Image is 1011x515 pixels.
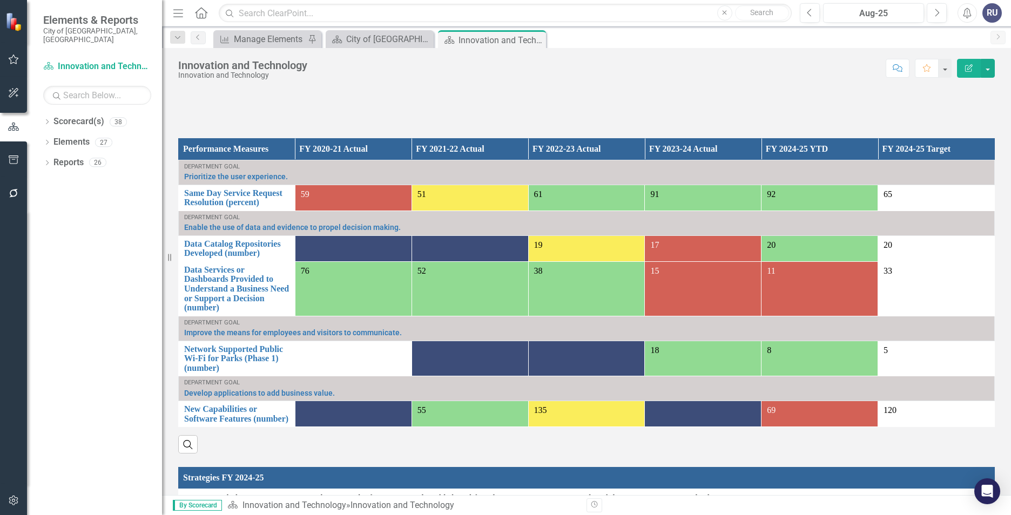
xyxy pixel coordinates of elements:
span: 20 [767,240,776,249]
div: » [227,499,578,512]
a: Scorecard(s) [53,116,104,128]
span: 65 [884,189,892,199]
div: City of [GEOGRAPHIC_DATA] [346,32,431,46]
span: Search [750,8,773,17]
img: ClearPoint Strategy [5,12,24,31]
div: Aug-25 [827,7,920,20]
a: Manage Elements [216,32,305,46]
div: Innovation and Technology [178,71,307,79]
button: Aug-25 [823,3,924,23]
a: Develop applications to add business value. [184,389,989,397]
a: City of [GEOGRAPHIC_DATA] [328,32,431,46]
a: Innovation and Technology [43,60,151,73]
td: Double-Click to Edit Right Click for Context Menu [179,185,295,211]
td: Double-Click to Edit Right Click for Context Menu [179,261,295,316]
span: 52 [417,266,426,275]
td: Double-Click to Edit Right Click for Context Menu [179,211,995,235]
span: 92 [767,189,776,199]
span: 18 [650,345,659,355]
span: 11 [767,266,775,275]
td: Double-Click to Edit [878,341,995,376]
span: 59 [301,189,309,199]
span: 51 [417,189,426,199]
span: Elements & Reports [43,13,151,26]
a: Innovation and Technology [242,500,346,510]
span: 135 [534,405,547,415]
span: 19 [534,240,543,249]
td: Double-Click to Edit Right Click for Context Menu [179,160,995,185]
div: 38 [110,117,127,126]
a: Elements [53,136,90,148]
div: Department Goal [184,320,989,326]
div: Department Goal [184,380,989,386]
span: 38 [534,266,543,275]
div: Department Goal [184,164,989,170]
div: Open Intercom Messenger [974,478,1000,504]
div: 27 [95,138,112,147]
div: Department Goal [184,214,989,221]
td: Double-Click to Edit [878,261,995,316]
div: Innovation and Technology [459,33,543,47]
div: Innovation and Technology [351,500,454,510]
td: Double-Click to Edit [878,185,995,211]
span: 8 [767,345,771,355]
button: Search [735,5,789,21]
span: 20 [884,240,892,249]
p: Continue to bolster security posture with improved infrastructure and establishing lifecycle proc... [184,492,993,505]
a: Data Catalog Repositories Developed (number) [184,239,289,258]
a: Same Day Service Request Resolution (percent) [184,188,289,207]
span: 61 [534,189,543,199]
span: 69 [767,405,776,415]
span: 33 [884,266,892,275]
td: Double-Click to Edit Right Click for Context Menu [179,235,295,261]
span: By Scorecard [173,500,222,511]
div: 26 [89,158,106,167]
a: Prioritize the user experience. [184,173,989,181]
span: 17 [650,240,659,249]
small: City of [GEOGRAPHIC_DATA], [GEOGRAPHIC_DATA] [43,26,151,44]
a: Network Supported Public Wi-Fi for Parks (Phase 1) (number) [184,344,289,373]
td: Double-Click to Edit [878,401,995,427]
td: Double-Click to Edit [179,489,999,509]
span: 76 [301,266,309,275]
span: 91 [650,189,659,199]
input: Search ClearPoint... [219,4,792,23]
span: 5 [884,345,888,355]
a: Improve the means for employees and visitors to communicate. [184,329,989,337]
span: 15 [650,266,659,275]
a: Reports [53,157,84,169]
a: Data Services or Dashboards Provided to Understand a Business Need or Support a Decision (number) [184,265,289,313]
span: 55 [417,405,426,415]
span: 120 [884,405,897,415]
input: Search Below... [43,86,151,105]
td: Double-Click to Edit Right Click for Context Menu [179,316,995,341]
td: Double-Click to Edit Right Click for Context Menu [179,376,995,401]
td: Double-Click to Edit [878,235,995,261]
div: Innovation and Technology [178,59,307,71]
button: RU [982,3,1002,23]
a: New Capabilities or Software Features (number) [184,404,289,423]
div: Manage Elements [234,32,305,46]
a: Enable the use of data and evidence to propel decision making. [184,223,989,232]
